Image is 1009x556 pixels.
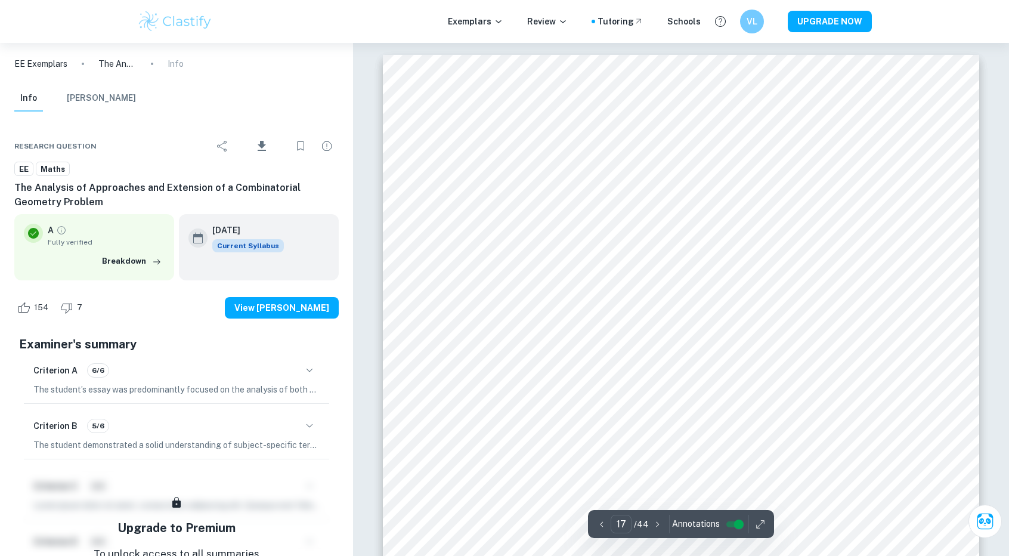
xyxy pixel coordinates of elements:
[745,15,759,28] h6: VL
[117,519,236,537] h5: Upgrade to Premium
[14,298,55,317] div: Like
[14,85,43,112] button: Info
[99,252,165,270] button: Breakdown
[70,302,89,314] span: 7
[225,297,339,319] button: View [PERSON_NAME]
[33,364,78,377] h6: Criterion A
[88,421,109,431] span: 5/6
[48,237,165,248] span: Fully verified
[212,224,274,237] h6: [DATE]
[212,239,284,252] span: Current Syllabus
[98,57,137,70] p: The Analysis of Approaches and Extension of a Combinatorial Geometry Problem
[598,15,643,28] a: Tutoring
[168,57,184,70] p: Info
[27,302,55,314] span: 154
[56,225,67,236] a: Grade fully verified
[237,131,286,162] div: Download
[289,134,312,158] div: Bookmark
[14,141,97,152] span: Research question
[14,181,339,209] h6: The Analysis of Approaches and Extension of a Combinatorial Geometry Problem
[57,298,89,317] div: Dislike
[672,518,720,530] span: Annotations
[67,85,136,112] button: [PERSON_NAME]
[19,335,334,353] h5: Examiner's summary
[740,10,764,33] button: VL
[634,518,649,531] p: / 44
[14,57,67,70] a: EE Exemplars
[48,224,54,237] p: A
[14,162,33,177] a: EE
[315,134,339,158] div: Report issue
[36,162,70,177] a: Maths
[667,15,701,28] a: Schools
[788,11,872,32] button: UPGRADE NOW
[968,505,1002,538] button: Ask Clai
[211,134,234,158] div: Share
[710,11,731,32] button: Help and Feedback
[15,163,33,175] span: EE
[33,383,320,396] p: The student’s essay was predominantly focused on the analysis of both primary sources, including ...
[33,419,78,433] h6: Criterion B
[212,239,284,252] div: This exemplar is based on the current syllabus. Feel free to refer to it for inspiration/ideas wh...
[36,163,69,175] span: Maths
[137,10,213,33] img: Clastify logo
[88,365,109,376] span: 6/6
[448,15,503,28] p: Exemplars
[527,15,568,28] p: Review
[33,438,320,452] p: The student demonstrated a solid understanding of subject-specific terms and explanations through...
